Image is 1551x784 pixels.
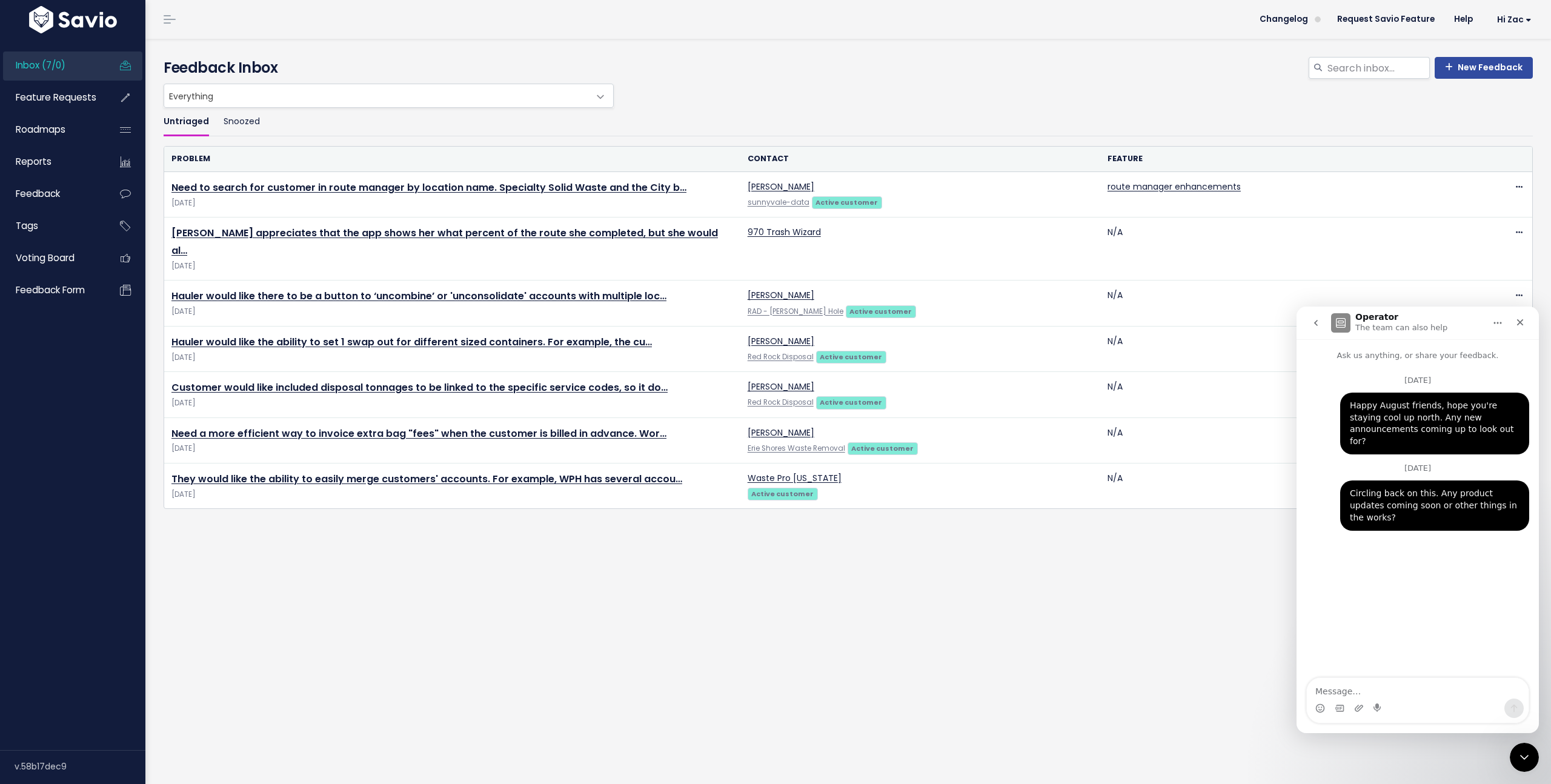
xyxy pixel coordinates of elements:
iframe: Intercom live chat [1510,743,1539,772]
th: Contact [740,147,1100,171]
strong: Active customer [815,198,878,207]
td: N/A [1100,281,1460,326]
a: RAD - [PERSON_NAME] Hole [748,307,843,316]
span: [DATE] [171,488,733,501]
strong: Active customer [820,397,882,407]
a: sunnyvale-data [748,198,809,207]
span: Reports [16,155,51,168]
th: Feature [1100,147,1460,171]
iframe: Intercom live chat [1297,307,1539,733]
a: Active customer [748,487,818,499]
span: Roadmaps [16,123,65,136]
a: Help [1444,10,1483,28]
a: [PERSON_NAME] [748,289,814,301]
a: Request Savio Feature [1327,10,1444,28]
a: [PERSON_NAME] [748,181,814,193]
ul: Filter feature requests [164,108,1533,136]
a: Hauler would like there to be a button to ‘uncombine’ or 'unconsolidate' accounts with multiple loc… [171,289,666,303]
span: Feedback form [16,284,85,296]
td: N/A [1100,218,1460,281]
a: Feedback [3,180,101,208]
a: Tags [3,212,101,240]
span: Voting Board [16,251,75,264]
span: [DATE] [171,442,733,455]
a: They would like the ability to easily merge customers' accounts. For example, WPH has several accou… [171,472,682,486]
a: Red Rock Disposal [748,352,814,362]
span: Everything [164,84,614,108]
a: Voting Board [3,244,101,272]
a: Need to search for customer in route manager by location name. Specialty Solid Waste and the City b… [171,181,686,194]
td: N/A [1100,417,1460,463]
a: Active customer [848,442,918,454]
td: N/A [1100,463,1460,508]
td: N/A [1100,372,1460,417]
input: Search inbox... [1326,57,1430,79]
span: Changelog [1260,15,1308,24]
strong: Active customer [820,352,882,362]
a: route manager enhancements [1108,181,1241,193]
a: Hi Zac [1483,10,1541,29]
span: Feature Requests [16,91,96,104]
a: Snoozed [224,108,260,136]
strong: Active customer [849,307,912,316]
a: Roadmaps [3,116,101,144]
a: Untriaged [164,108,209,136]
a: Customer would like included disposal tonnages to be linked to the specific service codes, so it do… [171,380,668,394]
a: Inbox (7/0) [3,51,101,79]
span: Inbox (7/0) [16,59,65,71]
h4: Feedback Inbox [164,57,1533,79]
a: Active customer [812,196,882,208]
a: Feedback form [3,276,101,304]
a: Feature Requests [3,84,101,111]
a: [PERSON_NAME] [748,335,814,347]
span: [DATE] [171,351,733,364]
a: [PERSON_NAME] [748,427,814,439]
span: [DATE] [171,305,733,318]
a: Active customer [846,305,916,317]
th: Problem [164,147,740,171]
a: Active customer [816,350,886,362]
a: Reports [3,148,101,176]
a: [PERSON_NAME] appreciates that the app shows her what percent of the route she completed, but she... [171,226,718,257]
a: Waste Pro [US_STATE] [748,472,842,484]
img: logo-white.9d6f32f41409.svg [26,6,120,33]
span: [DATE] [171,197,733,210]
div: v.58b17dec9 [15,751,145,782]
span: Hi Zac [1497,15,1532,24]
a: Erie Shores Waste Removal [748,443,845,453]
span: [DATE] [171,397,733,410]
a: Hauler would like the ability to set 1 swap out for different sized containers. For example, the cu… [171,335,652,349]
a: Need a more efficient way to invoice extra bag "fees" when the customer is billed in advance. Wor… [171,427,666,440]
span: [DATE] [171,260,733,273]
strong: Active customer [851,443,914,453]
span: Feedback [16,187,60,200]
a: 970 Trash Wizard [748,226,821,238]
a: New Feedback [1435,57,1533,79]
a: Red Rock Disposal [748,397,814,407]
a: Active customer [816,396,886,408]
span: Tags [16,219,38,232]
a: [PERSON_NAME] [748,380,814,393]
span: Everything [164,84,589,107]
td: N/A [1100,326,1460,371]
strong: Active customer [751,489,814,499]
